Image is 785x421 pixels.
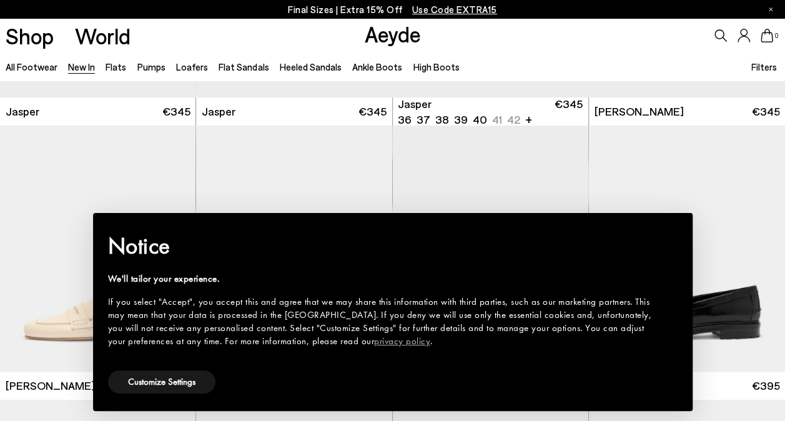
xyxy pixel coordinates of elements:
li: 37 [417,112,430,127]
a: Flats [106,61,126,72]
ul: variant [398,112,516,127]
span: €395 [751,378,779,394]
span: €345 [162,104,190,119]
div: We'll tailor your experience. [108,272,658,285]
span: [PERSON_NAME] [594,104,683,119]
a: New In [68,61,95,72]
a: High Boots [413,61,459,72]
span: Jasper [6,104,39,119]
a: [PERSON_NAME] €345 [589,97,785,126]
li: 39 [454,112,468,127]
img: Leon Loafers [589,126,785,372]
span: €345 [751,104,779,119]
li: + [525,111,532,127]
img: Lana Suede Loafers [393,126,588,372]
span: × [668,222,676,241]
span: €345 [555,96,583,127]
a: privacy policy [374,335,430,347]
a: Flat Sandals [219,61,269,72]
button: Customize Settings [108,370,215,394]
li: 36 [398,112,412,127]
span: 0 [773,32,779,39]
p: Final Sizes | Extra 15% Off [288,2,497,17]
div: If you select "Accept", you accept this and agree that we may share this information with third p... [108,295,658,348]
h2: Notice [108,230,658,262]
li: 38 [435,112,449,127]
a: Jasper 36 37 38 39 40 41 42 + €345 [393,97,588,126]
a: Ankle Boots [352,61,402,72]
span: [PERSON_NAME] [6,378,95,394]
a: Loafers [176,61,208,72]
img: Lana Suede Loafers [196,126,392,372]
span: Navigate to /collections/ss25-final-sizes [412,4,497,15]
a: 0 [761,29,773,42]
span: Jasper [398,96,432,112]
a: Aeyde [365,21,421,47]
a: World [75,25,131,47]
a: Jasper €345 [196,97,392,126]
span: Filters [751,61,777,72]
li: 40 [473,112,487,127]
span: Jasper [202,104,235,119]
a: Shop [6,25,54,47]
span: €345 [358,104,387,119]
a: Pumps [137,61,165,72]
a: Heeled Sandals [280,61,342,72]
a: All Footwear [6,61,57,72]
button: Close this notice [658,217,688,247]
